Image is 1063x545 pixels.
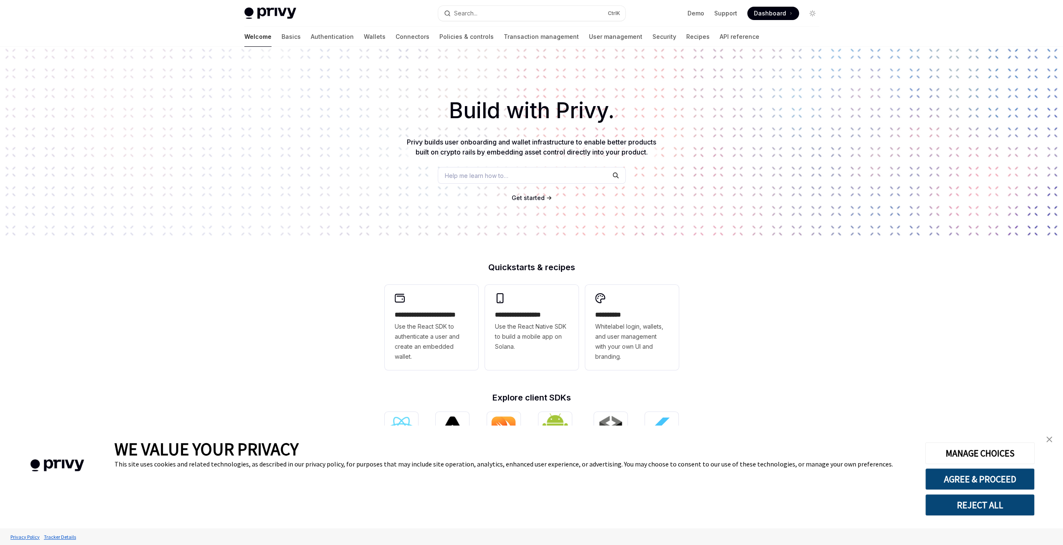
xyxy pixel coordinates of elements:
[595,322,669,362] span: Whitelabel login, wallets, and user management with your own UI and branding.
[714,9,737,18] a: Support
[512,194,545,201] span: Get started
[385,393,679,402] h2: Explore client SDKs
[385,412,418,455] a: ReactReact
[594,412,627,455] a: UnityUnity
[114,460,913,468] div: This site uses cookies and related technologies, as described in our privacy policy, for purposes...
[385,263,679,271] h2: Quickstarts & recipes
[454,8,477,18] div: Search...
[485,285,578,370] a: **** **** **** ***Use the React Native SDK to build a mobile app on Solana.
[364,27,386,47] a: Wallets
[925,442,1035,464] button: MANAGE CHOICES
[542,413,568,444] img: Android (Kotlin)
[495,322,568,352] span: Use the React Native SDK to build a mobile app on Solana.
[244,8,296,19] img: light logo
[487,412,520,455] a: iOS (Swift)iOS (Swift)
[645,412,678,455] a: FlutterFlutter
[407,138,656,156] span: Privy builds user onboarding and wallet infrastructure to enable better products built on crypto ...
[396,27,429,47] a: Connectors
[688,9,704,18] a: Demo
[648,415,675,442] img: Flutter
[395,322,468,362] span: Use the React SDK to authenticate a user and create an embedded wallet.
[244,27,271,47] a: Welcome
[436,412,469,455] a: React NativeReact Native
[925,468,1035,490] button: AGREE & PROCEED
[42,530,78,544] a: Tracker Details
[114,438,299,460] span: WE VALUE YOUR PRIVACY
[282,27,301,47] a: Basics
[438,6,625,21] button: Search...CtrlK
[585,285,679,370] a: **** *****Whitelabel login, wallets, and user management with your own UI and branding.
[747,7,799,20] a: Dashboard
[13,94,1050,127] h1: Build with Privy.
[589,27,642,47] a: User management
[504,27,579,47] a: Transaction management
[608,10,620,17] span: Ctrl K
[13,447,102,484] img: company logo
[388,417,415,441] img: React
[686,27,710,47] a: Recipes
[806,7,819,20] button: Toggle dark mode
[8,530,42,544] a: Privacy Policy
[490,416,517,441] img: iOS (Swift)
[925,494,1035,516] button: REJECT ALL
[1046,436,1052,442] img: close banner
[597,415,624,442] img: Unity
[652,27,676,47] a: Security
[445,171,508,180] span: Help me learn how to…
[439,27,494,47] a: Policies & controls
[754,9,786,18] span: Dashboard
[439,416,466,440] img: React Native
[512,194,545,202] a: Get started
[538,412,576,455] a: Android (Kotlin)Android (Kotlin)
[1041,431,1058,448] a: close banner
[720,27,759,47] a: API reference
[311,27,354,47] a: Authentication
